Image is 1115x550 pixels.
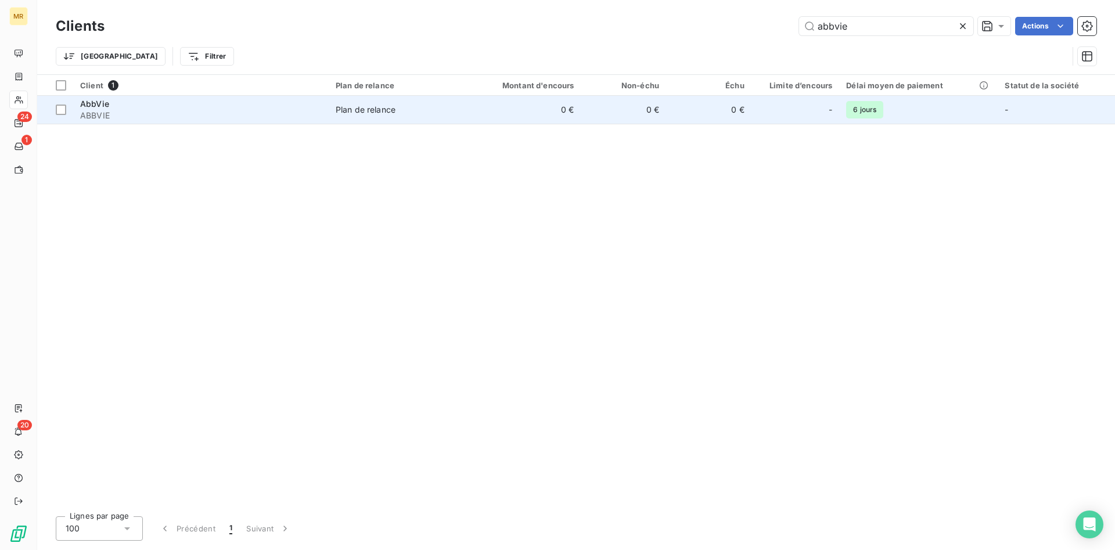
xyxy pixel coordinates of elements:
[21,135,32,145] span: 1
[846,101,883,118] span: 6 jours
[666,96,751,124] td: 0 €
[581,96,666,124] td: 0 €
[9,524,28,543] img: Logo LeanPay
[80,99,109,109] span: AbbVie
[1015,17,1073,35] button: Actions
[108,80,118,91] span: 1
[846,81,991,90] div: Délai moyen de paiement
[1005,105,1008,114] span: -
[229,523,232,534] span: 1
[80,81,103,90] span: Client
[336,104,395,116] div: Plan de relance
[56,16,105,37] h3: Clients
[80,110,322,121] span: ABBVIE
[17,420,32,430] span: 20
[9,7,28,26] div: MR
[56,47,166,66] button: [GEOGRAPHIC_DATA]
[829,104,832,116] span: -
[336,81,460,90] div: Plan de relance
[239,516,298,541] button: Suivant
[66,523,80,534] span: 100
[758,81,833,90] div: Limite d’encours
[799,17,973,35] input: Rechercher
[474,81,574,90] div: Montant d'encours
[152,516,222,541] button: Précédent
[180,47,233,66] button: Filtrer
[588,81,659,90] div: Non-échu
[467,96,581,124] td: 0 €
[1076,511,1103,538] div: Open Intercom Messenger
[673,81,744,90] div: Échu
[17,112,32,122] span: 24
[222,516,239,541] button: 1
[1005,81,1108,90] div: Statut de la société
